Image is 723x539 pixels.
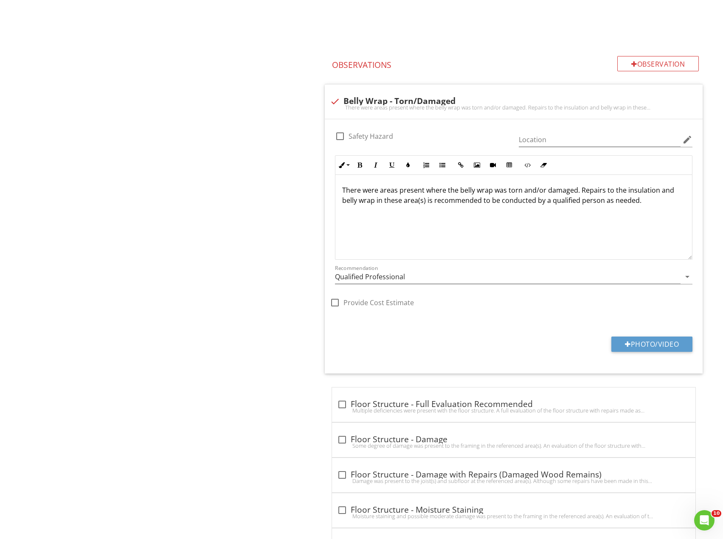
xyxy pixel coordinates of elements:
[712,510,721,517] span: 10
[349,132,393,140] label: Safety Hazard
[519,157,535,173] button: Code View
[332,56,699,70] h4: Observations
[485,157,501,173] button: Insert Video
[342,185,685,205] p: There were areas present where the belly wrap was torn and/or damaged. Repairs to the insulation ...
[352,157,368,173] button: Bold (Ctrl+B)
[682,272,692,282] i: arrow_drop_down
[343,298,414,307] label: Provide Cost Estimate
[337,513,690,519] div: Moisture staining and possible moderate damage was present to the framing in the referenced area(...
[337,407,690,414] div: Multiple deficiencies were present with the floor structure. A full evaluation of the floor struc...
[617,56,699,71] div: Observation
[501,157,517,173] button: Insert Table
[337,442,690,449] div: Some degree of damage was present to the framing in the referenced area(s). An evaluation of the ...
[368,157,384,173] button: Italic (Ctrl+I)
[335,270,681,284] input: Recommendation
[611,337,692,352] button: Photo/Video
[682,135,692,145] i: edit
[519,133,681,147] input: Location
[337,477,690,484] div: Damage was present to the joist(s) and subfloor at the referenced area(s). Although some repairs ...
[330,104,698,111] div: There were areas present where the belly wrap was torn and/or damaged. Repairs to the insulation ...
[694,510,715,531] iframe: Intercom live chat
[400,157,416,173] button: Colors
